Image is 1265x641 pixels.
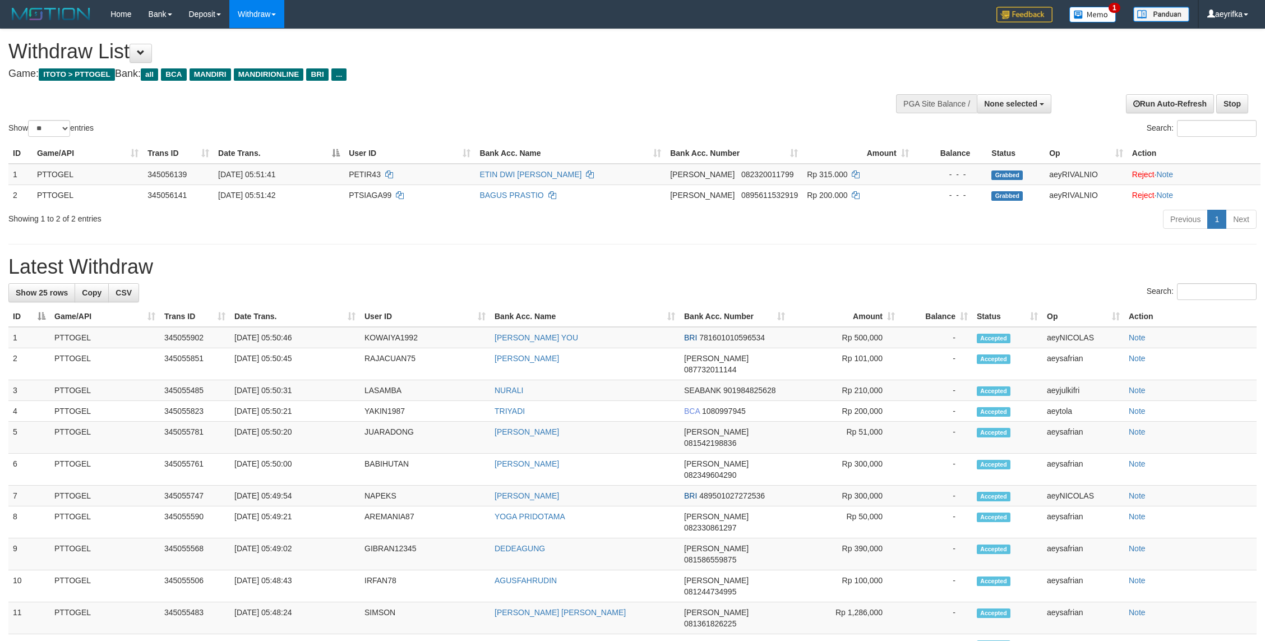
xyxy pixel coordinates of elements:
td: - [899,538,972,570]
a: Show 25 rows [8,283,75,302]
span: SEABANK [684,386,721,395]
td: PTTOGEL [33,185,143,205]
input: Search: [1177,283,1257,300]
th: User ID: activate to sort column ascending [344,143,475,164]
td: PTTOGEL [50,538,160,570]
a: [PERSON_NAME] [495,459,559,468]
th: Action [1124,306,1257,327]
span: Accepted [977,428,1010,437]
a: Reject [1132,191,1155,200]
span: Copy 082320011799 to clipboard [741,170,793,179]
td: SIMSON [360,602,490,634]
th: Op: activate to sort column ascending [1045,143,1128,164]
td: 7 [8,486,50,506]
td: · [1128,164,1261,185]
td: - [899,380,972,401]
th: User ID: activate to sort column ascending [360,306,490,327]
a: Note [1129,576,1146,585]
th: Bank Acc. Number: activate to sort column ascending [666,143,802,164]
span: Copy 082349604290 to clipboard [684,471,736,479]
td: aeyRIVALNIO [1045,185,1128,205]
a: CSV [108,283,139,302]
span: Rp 200.000 [807,191,847,200]
td: - [899,348,972,380]
td: LASAMBA [360,380,490,401]
th: Amount: activate to sort column ascending [802,143,913,164]
td: - [899,422,972,454]
td: 345055902 [160,327,230,348]
td: 6 [8,454,50,486]
td: aeyRIVALNIO [1045,164,1128,185]
th: Op: activate to sort column ascending [1042,306,1124,327]
span: Grabbed [991,191,1023,201]
td: · [1128,185,1261,205]
td: 345055823 [160,401,230,422]
a: Note [1129,459,1146,468]
td: aeysafrian [1042,538,1124,570]
span: [PERSON_NAME] [684,608,749,617]
span: Accepted [977,334,1010,343]
a: Note [1129,491,1146,500]
span: BCA [161,68,186,81]
td: 345055590 [160,506,230,538]
span: [PERSON_NAME] [670,191,735,200]
td: [DATE] 05:50:21 [230,401,360,422]
td: 11 [8,602,50,634]
span: Copy 087732011144 to clipboard [684,365,736,374]
td: [DATE] 05:49:54 [230,486,360,506]
td: 345055851 [160,348,230,380]
th: Status [987,143,1045,164]
span: Copy 0895611532919 to clipboard [741,191,798,200]
td: PTTOGEL [50,486,160,506]
a: Note [1156,170,1173,179]
a: Note [1156,191,1173,200]
td: aeysafrian [1042,602,1124,634]
td: aeyjulkifri [1042,380,1124,401]
img: Feedback.jpg [996,7,1052,22]
td: NAPEKS [360,486,490,506]
td: - [899,506,972,538]
a: Run Auto-Refresh [1126,94,1214,113]
a: BAGUS PRASTIO [479,191,543,200]
td: [DATE] 05:50:31 [230,380,360,401]
td: - [899,602,972,634]
td: [DATE] 05:50:45 [230,348,360,380]
span: Copy 489501027272536 to clipboard [699,491,765,500]
th: Amount: activate to sort column ascending [790,306,899,327]
td: aeysafrian [1042,570,1124,602]
a: [PERSON_NAME] [495,491,559,500]
label: Search: [1147,283,1257,300]
span: Accepted [977,386,1010,396]
td: [DATE] 05:50:46 [230,327,360,348]
td: Rp 300,000 [790,486,899,506]
td: Rp 101,000 [790,348,899,380]
span: 1 [1109,3,1120,13]
td: Rp 210,000 [790,380,899,401]
td: aeyNICOLAS [1042,486,1124,506]
a: DEDEAGUNG [495,544,545,553]
td: aeysafrian [1042,422,1124,454]
td: PTTOGEL [50,506,160,538]
td: Rp 51,000 [790,422,899,454]
div: PGA Site Balance / [896,94,977,113]
td: 345055483 [160,602,230,634]
td: aeysafrian [1042,454,1124,486]
a: Note [1129,354,1146,363]
td: [DATE] 05:50:20 [230,422,360,454]
td: - [899,570,972,602]
span: None selected [984,99,1037,108]
td: Rp 200,000 [790,401,899,422]
span: Accepted [977,492,1010,501]
td: PTTOGEL [50,454,160,486]
td: PTTOGEL [50,422,160,454]
th: Date Trans.: activate to sort column ascending [230,306,360,327]
div: - - - [918,190,983,201]
a: NURALI [495,386,523,395]
th: Trans ID: activate to sort column ascending [160,306,230,327]
td: - [899,486,972,506]
td: [DATE] 05:49:02 [230,538,360,570]
a: Next [1226,210,1257,229]
a: 1 [1207,210,1226,229]
th: Action [1128,143,1261,164]
td: PTTOGEL [50,327,160,348]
